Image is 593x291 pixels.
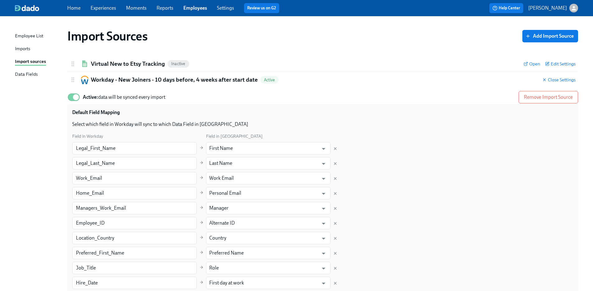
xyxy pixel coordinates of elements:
span: Active [260,78,279,82]
button: Delete mapping [333,281,337,285]
div: Employee List [15,32,43,40]
img: Google Sheets [81,60,88,67]
span: Field in [GEOGRAPHIC_DATA] [206,134,263,139]
button: Delete mapping [333,236,337,241]
a: dado [15,5,67,11]
a: Settings [217,5,234,11]
button: Open [319,249,328,258]
div: Imports [15,45,30,53]
a: Moments [126,5,147,11]
strong: Active: [83,94,98,100]
button: Help Center [489,3,523,13]
p: [PERSON_NAME] [528,5,567,12]
button: Delete mapping [333,146,337,151]
a: Open [524,61,540,67]
button: Open [319,204,328,213]
span: Add Import Source [527,33,574,39]
a: Employees [183,5,207,11]
div: Google SheetsVirtual New to Etsy TrackingInactiveOpenEdit Settings [67,56,578,72]
img: dado [15,5,39,11]
span: Remove Import Source [524,94,573,100]
a: Experiences [91,5,116,11]
p: Select which field in Workday will sync to which Data Field in [GEOGRAPHIC_DATA] [72,121,573,128]
button: Open [319,219,328,228]
button: Open [319,279,328,288]
a: Import sources [15,58,62,66]
button: Close Settings [542,77,576,83]
a: Employee List [15,32,62,40]
button: Open [319,159,328,169]
h1: Import Sources [67,29,148,44]
a: Data Fields [15,71,62,79]
button: Edit Settings [545,61,576,67]
button: [PERSON_NAME] [528,4,578,12]
button: Review us on G2 [244,3,279,13]
button: Open [319,144,328,154]
button: Delete mapping [333,176,337,181]
button: Open [319,234,328,243]
a: Reports [157,5,173,11]
button: Open [319,174,328,184]
a: Review us on G2 [247,5,276,11]
span: Help Center [492,5,520,11]
div: Data Fields [15,71,38,79]
div: WorkdayWorkday - New Joiners - 10 days before, 4 weeks after start dateActiveClose Settings [67,72,578,88]
button: Delete mapping [333,191,337,196]
span: data will be synced every import [83,94,165,100]
button: Delete mapping [333,251,337,255]
a: Home [67,5,81,11]
h2: Workday - New Joiners - 10 days before, 4 weeks after start date [91,76,258,84]
button: Delete mapping [333,221,337,226]
button: Add Import Source [522,30,578,42]
button: Open [319,189,328,198]
img: Workday [81,76,88,84]
h2: Virtual New to Etsy Tracking [91,60,165,68]
button: Open [319,264,328,273]
button: Delete mapping [333,266,337,270]
h3: Default Field Mapping [72,109,120,116]
div: Import sources [15,58,46,66]
button: Remove Import Source [519,91,578,103]
span: Field in Workday [72,134,103,139]
button: Delete mapping [333,161,337,166]
button: Delete mapping [333,206,337,211]
a: Imports [15,45,62,53]
span: Inactive [167,61,189,66]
